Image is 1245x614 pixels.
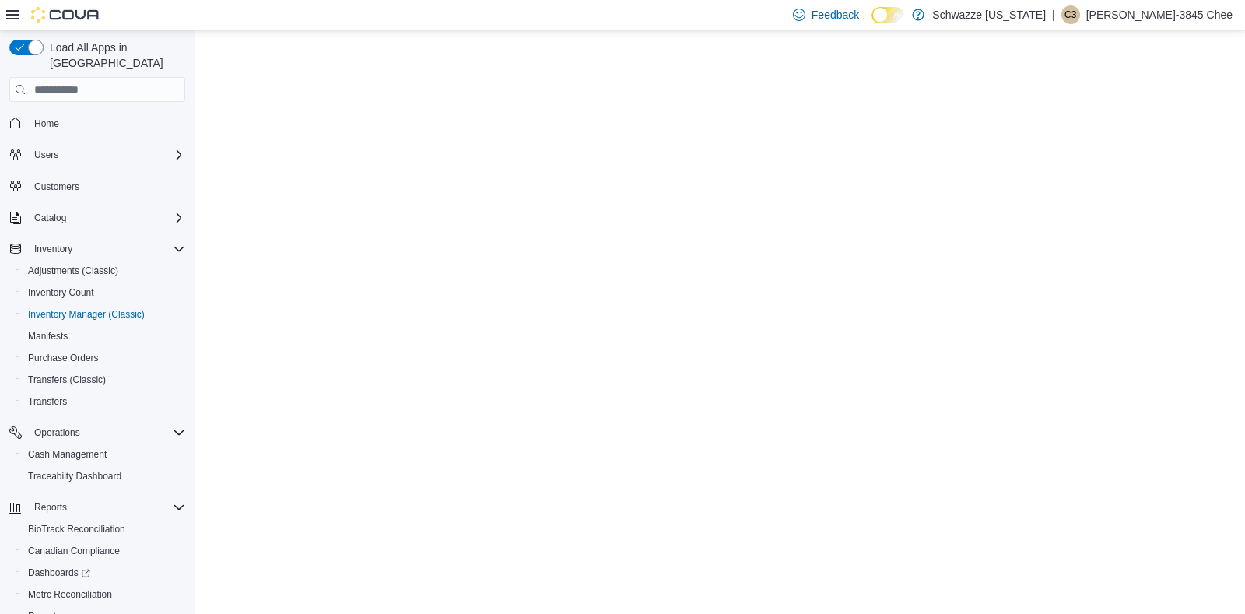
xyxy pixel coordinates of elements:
span: Traceabilty Dashboard [22,467,185,486]
button: Transfers [16,391,191,412]
p: | [1052,5,1055,24]
span: Dashboards [22,563,185,582]
span: Inventory Manager (Classic) [22,305,185,324]
span: Inventory [28,240,185,258]
a: Purchase Orders [22,349,105,367]
button: Inventory Manager (Classic) [16,303,191,325]
button: Canadian Compliance [16,540,191,562]
a: BioTrack Reconciliation [22,520,132,539]
button: Manifests [16,325,191,347]
a: Canadian Compliance [22,542,126,560]
span: Canadian Compliance [28,545,120,557]
button: Inventory [28,240,79,258]
button: Inventory [3,238,191,260]
button: Customers [3,175,191,198]
span: Transfers (Classic) [22,370,185,389]
a: Transfers [22,392,73,411]
span: Home [28,113,185,132]
button: Transfers (Classic) [16,369,191,391]
span: Customers [34,181,79,193]
button: Traceabilty Dashboard [16,465,191,487]
span: Cash Management [28,448,107,461]
a: Traceabilty Dashboard [22,467,128,486]
span: Metrc Reconciliation [22,585,185,604]
span: C3 [1064,5,1076,24]
span: Load All Apps in [GEOGRAPHIC_DATA] [44,40,185,71]
span: Inventory [34,243,72,255]
a: Transfers (Classic) [22,370,112,389]
p: [PERSON_NAME]-3845 Chee [1086,5,1233,24]
span: Inventory Count [22,283,185,302]
span: Inventory Count [28,286,94,299]
span: Dark Mode [871,23,872,24]
a: Home [28,114,65,133]
button: Inventory Count [16,282,191,303]
button: Reports [3,496,191,518]
span: Reports [28,498,185,517]
span: Dashboards [28,567,90,579]
a: Dashboards [22,563,96,582]
span: Transfers [28,395,67,408]
input: Dark Mode [871,7,904,23]
a: Metrc Reconciliation [22,585,118,604]
span: Manifests [22,327,185,346]
span: Users [34,149,58,161]
img: Cova [31,7,101,23]
span: Purchase Orders [28,352,99,364]
a: Cash Management [22,445,113,464]
span: Reports [34,501,67,514]
button: Catalog [3,207,191,229]
span: Transfers [22,392,185,411]
span: Cash Management [22,445,185,464]
span: Catalog [28,209,185,227]
span: Users [28,146,185,164]
button: BioTrack Reconciliation [16,518,191,540]
span: Canadian Compliance [22,542,185,560]
span: Operations [34,426,80,439]
button: Metrc Reconciliation [16,584,191,605]
span: Transfers (Classic) [28,374,106,386]
span: Purchase Orders [22,349,185,367]
button: Adjustments (Classic) [16,260,191,282]
button: Home [3,111,191,134]
button: Cash Management [16,444,191,465]
span: Adjustments (Classic) [28,265,118,277]
span: Customers [28,177,185,196]
span: Inventory Manager (Classic) [28,308,145,321]
span: Feedback [812,7,859,23]
a: Dashboards [16,562,191,584]
a: Manifests [22,327,74,346]
button: Purchase Orders [16,347,191,369]
span: Home [34,118,59,130]
span: Operations [28,423,185,442]
div: Candra-3845 Chee [1061,5,1080,24]
span: Catalog [34,212,66,224]
a: Inventory Manager (Classic) [22,305,151,324]
button: Catalog [28,209,72,227]
a: Adjustments (Classic) [22,261,124,280]
span: Adjustments (Classic) [22,261,185,280]
span: Manifests [28,330,68,342]
button: Operations [3,422,191,444]
button: Reports [28,498,73,517]
a: Inventory Count [22,283,100,302]
span: BioTrack Reconciliation [28,523,125,535]
button: Users [3,144,191,166]
p: Schwazze [US_STATE] [932,5,1046,24]
span: BioTrack Reconciliation [22,520,185,539]
span: Metrc Reconciliation [28,588,112,601]
a: Customers [28,177,86,196]
button: Operations [28,423,86,442]
span: Traceabilty Dashboard [28,470,121,482]
button: Users [28,146,65,164]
